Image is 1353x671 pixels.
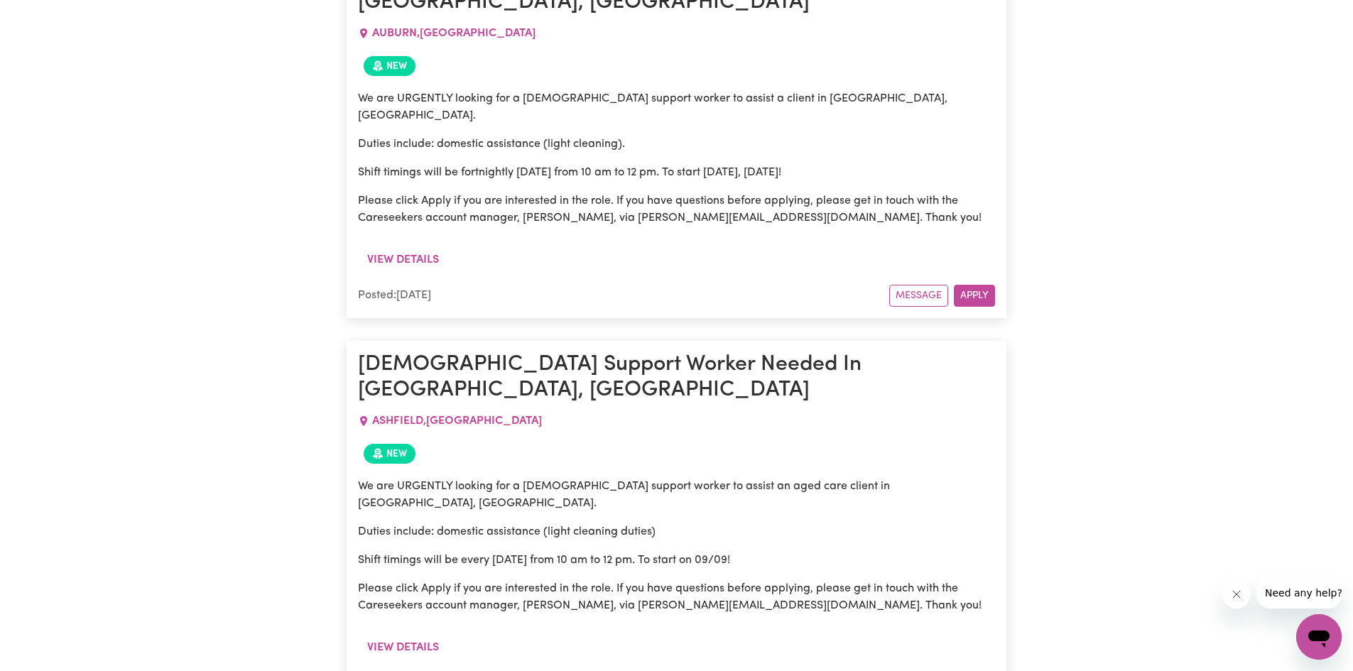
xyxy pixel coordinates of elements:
[358,523,995,540] p: Duties include: domestic assistance (light cleaning duties)
[364,444,415,464] span: Job posted within the last 30 days
[358,287,889,304] div: Posted: [DATE]
[1222,580,1251,609] iframe: Close message
[358,552,995,569] p: Shift timings will be every [DATE] from 10 am to 12 pm. To start on 09/09!
[9,10,86,21] span: Need any help?
[1296,614,1342,660] iframe: Button to launch messaging window
[358,90,995,124] p: We are URGENTLY looking for a [DEMOGRAPHIC_DATA] support worker to assist a client in [GEOGRAPHIC...
[364,56,415,76] span: Job posted within the last 30 days
[358,478,995,512] p: We are URGENTLY looking for a [DEMOGRAPHIC_DATA] support worker to assist an aged care client in ...
[954,285,995,307] button: Apply for this job
[358,352,995,404] h1: [DEMOGRAPHIC_DATA] Support Worker Needed In [GEOGRAPHIC_DATA], [GEOGRAPHIC_DATA]
[358,192,995,227] p: Please click Apply if you are interested in the role. If you have questions before applying, plea...
[358,580,995,614] p: Please click Apply if you are interested in the role. If you have questions before applying, plea...
[889,285,948,307] button: Message
[358,136,995,153] p: Duties include: domestic assistance (light cleaning).
[358,246,448,273] button: View details
[1256,577,1342,609] iframe: Message from company
[372,415,542,427] span: ASHFIELD , [GEOGRAPHIC_DATA]
[358,634,448,661] button: View details
[358,164,995,181] p: Shift timings will be fortnightly [DATE] from 10 am to 12 pm. To start [DATE], [DATE]!
[372,28,536,39] span: AUBURN , [GEOGRAPHIC_DATA]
